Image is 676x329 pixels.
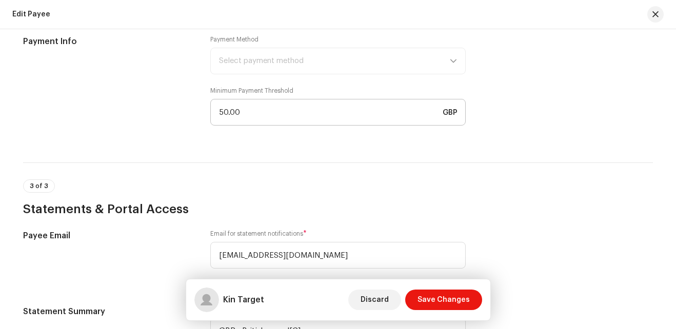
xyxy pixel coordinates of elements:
input: Email address [210,242,466,269]
input: e.g. $50 [210,99,466,126]
button: Save Changes [405,290,482,310]
span: GBP [443,109,458,117]
h5: Payment Info [23,35,194,48]
h5: Statement Summary [23,305,194,318]
h5: Payee Email [23,230,194,242]
label: Minimum Payment Threshold [210,87,293,95]
label: Payment Method [210,35,259,44]
span: Discard [361,290,389,310]
button: Discard [348,290,401,310]
h3: Statements & Portal Access [23,201,653,217]
h5: Kin Target [223,294,264,306]
span: Save Changes [417,290,470,310]
label: Email for statement notifications [210,230,307,238]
